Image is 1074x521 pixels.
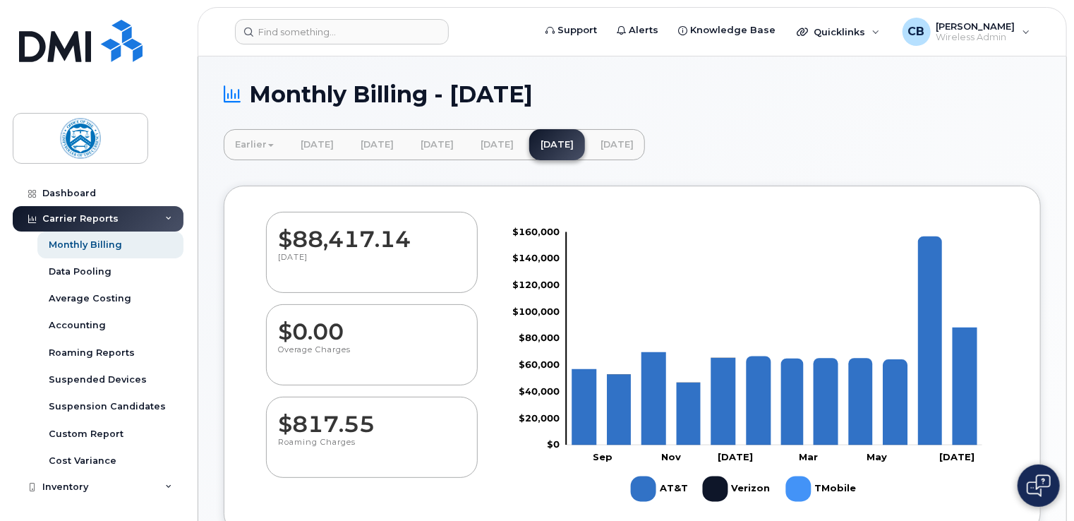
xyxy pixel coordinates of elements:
[278,212,466,252] dd: $88,417.14
[512,306,560,317] tspan: $100,000
[278,397,466,437] dd: $817.55
[409,129,465,160] a: [DATE]
[519,385,560,397] tspan: $40,000
[718,452,754,463] tspan: [DATE]
[512,252,560,263] tspan: $140,000
[631,471,689,508] g: AT&T
[519,412,560,424] tspan: $20,000
[593,452,613,463] tspan: Sep
[703,471,772,508] g: Verizon
[589,129,645,160] a: [DATE]
[529,129,585,160] a: [DATE]
[349,129,405,160] a: [DATE]
[224,129,285,160] a: Earlier
[786,471,857,508] g: TMobile
[512,279,560,290] tspan: $120,000
[519,333,560,344] tspan: $80,000
[278,437,466,462] p: Roaming Charges
[572,236,977,445] g: AT&T
[631,471,857,508] g: Legend
[661,452,681,463] tspan: Nov
[469,129,525,160] a: [DATE]
[867,452,888,463] tspan: May
[289,129,345,160] a: [DATE]
[278,305,466,345] dd: $0.00
[278,345,466,370] p: Overage Charges
[547,439,560,450] tspan: $0
[799,452,818,463] tspan: Mar
[940,452,975,463] tspan: [DATE]
[278,252,466,277] p: [DATE]
[1027,474,1051,497] img: Open chat
[519,359,560,370] tspan: $60,000
[512,226,983,508] g: Chart
[224,82,1041,107] h1: Monthly Billing - [DATE]
[512,226,560,237] tspan: $160,000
